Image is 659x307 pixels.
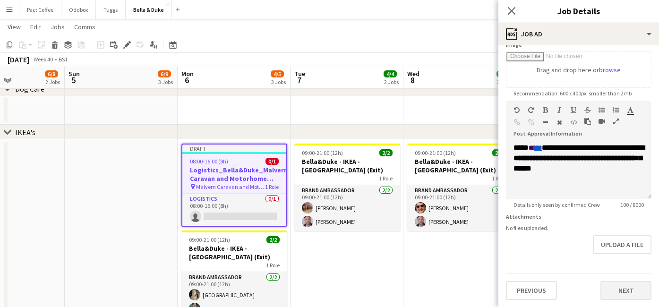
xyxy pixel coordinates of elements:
div: IKEA's [15,128,35,137]
span: 6 [180,75,194,85]
span: 1 Role [265,183,279,190]
button: Insert video [599,118,605,125]
a: Jobs [47,21,68,33]
a: Comms [70,21,99,33]
span: 1 Role [266,262,280,269]
app-card-role: Brand Ambassador2/209:00-21:00 (12h)[PERSON_NAME][PERSON_NAME] [294,185,400,231]
button: Tuggs [96,0,126,19]
span: Comms [74,23,95,31]
button: Bella & Duke [126,0,172,19]
span: 2/2 [492,149,505,156]
span: 08:00-16:00 (8h) [190,158,228,165]
h3: Bella&Duke - IKEA - [GEOGRAPHIC_DATA] (Exit) [181,244,287,261]
h3: Bella&Duke - IKEA - [GEOGRAPHIC_DATA] (Exit) [294,157,400,174]
button: Undo [514,106,520,114]
span: Details only seen by confirmed Crew [506,201,608,208]
a: View [4,21,25,33]
button: Paste as plain text [584,118,591,125]
span: 4/4 [496,70,510,77]
label: Attachments [506,213,541,220]
span: 09:00-21:00 (12h) [189,236,230,243]
span: 6/8 [45,70,58,77]
span: Week 40 [31,56,55,63]
button: Unordered List [599,106,605,114]
span: 09:00-21:00 (12h) [302,149,343,156]
button: Underline [570,106,577,114]
button: Strikethrough [584,106,591,114]
app-card-role: Brand Ambassador2/209:00-21:00 (12h)[PERSON_NAME][PERSON_NAME] [407,185,513,231]
div: 2 Jobs [497,78,512,85]
div: 3 Jobs [271,78,286,85]
span: Recommendation: 600 x 400px, smaller than 2mb [506,90,639,97]
span: 09:00-21:00 (12h) [415,149,456,156]
app-job-card: 09:00-21:00 (12h)2/2Bella&Duke - IKEA - [GEOGRAPHIC_DATA] (Exit)1 RoleBrand Ambassador2/209:00-21... [294,144,400,231]
a: Edit [26,21,45,33]
span: 1 Role [379,175,393,182]
span: Edit [30,23,41,31]
span: 2/2 [379,149,393,156]
button: Italic [556,106,563,114]
span: View [8,23,21,31]
button: Upload a file [593,235,651,254]
span: 4/5 [271,70,284,77]
div: Job Ad [498,23,659,45]
span: 0/1 [265,158,279,165]
span: 7 [293,75,305,85]
h3: Logistics_Bella&Duke_Malvern Caravan and Motorhome Show [182,166,286,183]
button: HTML Code [570,119,577,126]
span: 4/4 [384,70,397,77]
span: Malvern Caravan and Motorhome Show [196,183,265,190]
button: Pact Coffee [19,0,61,19]
span: Wed [407,69,419,78]
span: 100 / 8000 [613,201,651,208]
span: Tue [294,69,305,78]
span: Mon [181,69,194,78]
span: 5 [67,75,80,85]
button: Horizontal Line [542,119,548,126]
button: Ordered List [613,106,619,114]
app-card-role: Logistics0/108:00-16:00 (8h) [182,194,286,226]
div: Draft [182,145,286,152]
span: 1 Role [492,175,505,182]
div: BST [59,56,68,63]
span: 2/2 [266,236,280,243]
span: Jobs [51,23,65,31]
button: Text Color [627,106,633,114]
button: Previous [506,281,557,300]
div: 2 Jobs [384,78,399,85]
div: [DATE] [8,55,29,64]
span: 8 [406,75,419,85]
span: Sun [68,69,80,78]
button: Redo [528,106,534,114]
h3: Job Details [498,5,659,17]
button: Oddbox [61,0,96,19]
app-job-card: 09:00-21:00 (12h)2/2Bella&Duke - IKEA - [GEOGRAPHIC_DATA] (Exit)1 RoleBrand Ambassador2/209:00-21... [407,144,513,231]
div: No files uploaded. [506,224,651,231]
button: Fullscreen [613,118,619,125]
span: 6/9 [158,70,171,77]
app-job-card: Draft08:00-16:00 (8h)0/1Logistics_Bella&Duke_Malvern Caravan and Motorhome Show Malvern Caravan a... [181,144,287,227]
div: 3 Jobs [158,78,173,85]
button: Next [600,281,651,300]
div: 2 Jobs [45,78,60,85]
button: Clear Formatting [556,119,563,126]
h3: Bella&Duke - IKEA - [GEOGRAPHIC_DATA] (Exit) [407,157,513,174]
button: Bold [542,106,548,114]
